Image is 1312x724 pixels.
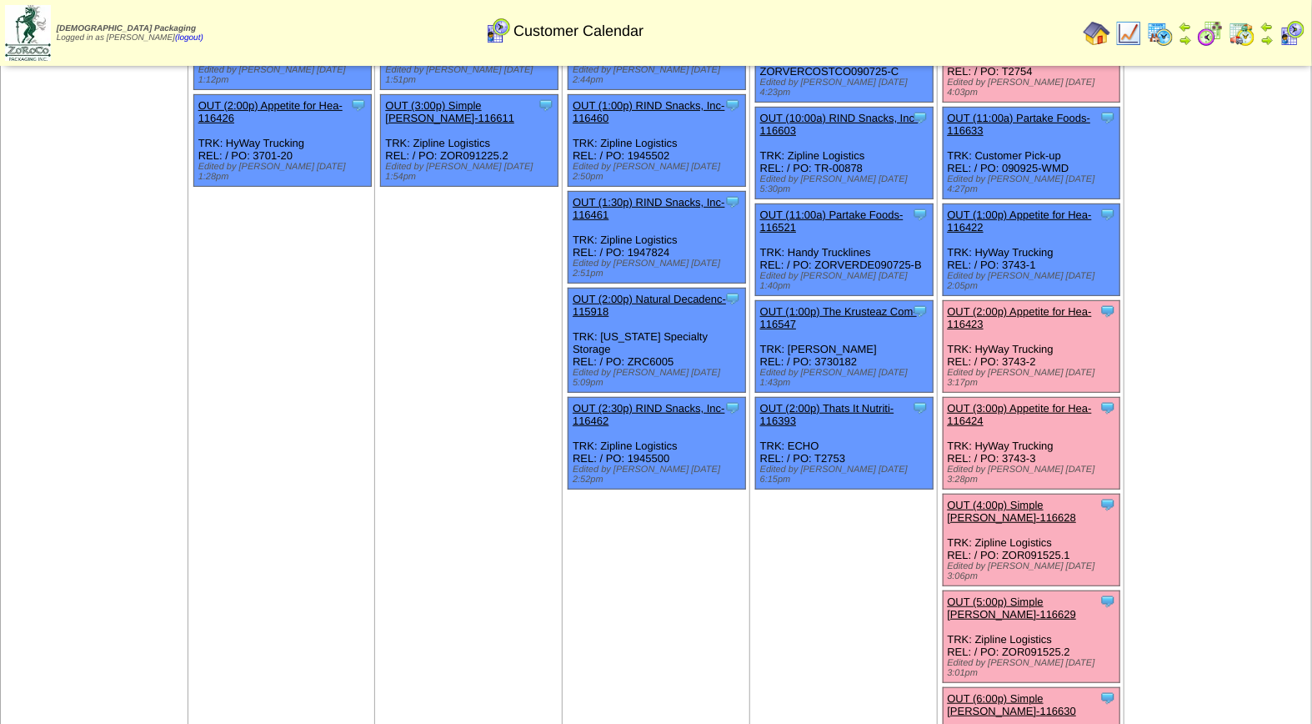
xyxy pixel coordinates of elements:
[912,303,929,319] img: Tooltip
[948,499,1077,524] a: OUT (4:00p) Simple [PERSON_NAME]-116628
[948,209,1092,234] a: OUT (1:00p) Appetite for Hea-116422
[943,591,1120,683] div: TRK: Zipline Logistics REL: / PO: ZOR091525.2
[1099,690,1116,706] img: Tooltip
[948,596,1077,621] a: OUT (5:00p) Simple [PERSON_NAME]-116629
[568,95,746,187] div: TRK: Zipline Logistics REL: / PO: 1945502
[381,95,558,187] div: TRK: Zipline Logistics REL: / PO: ZOR091225.2
[57,24,203,43] span: Logged in as [PERSON_NAME]
[350,97,367,113] img: Tooltip
[573,402,725,427] a: OUT (2:30p) RIND Snacks, Inc-116462
[513,23,643,40] span: Customer Calendar
[385,99,514,124] a: OUT (3:00p) Simple [PERSON_NAME]-116611
[1084,20,1110,47] img: home.gif
[760,271,933,291] div: Edited by [PERSON_NAME] [DATE] 1:40pm
[1229,20,1255,47] img: calendarinout.gif
[943,301,1120,393] div: TRK: HyWay Trucking REL: / PO: 3743-2
[573,196,725,221] a: OUT (1:30p) RIND Snacks, Inc-116461
[1279,20,1305,47] img: calendarcustomer.gif
[57,24,196,33] span: [DEMOGRAPHIC_DATA] Packaging
[573,99,725,124] a: OUT (1:00p) RIND Snacks, Inc-116460
[755,204,933,296] div: TRK: Handy Trucklines REL: / PO: ZORVERDE090725-B
[948,368,1120,388] div: Edited by [PERSON_NAME] [DATE] 3:17pm
[724,97,741,113] img: Tooltip
[760,305,917,330] a: OUT (1:00p) The Krusteaz Com-116547
[1260,20,1274,33] img: arrowleft.gif
[198,162,371,182] div: Edited by [PERSON_NAME] [DATE] 1:28pm
[948,561,1120,581] div: Edited by [PERSON_NAME] [DATE] 3:06pm
[568,398,746,490] div: TRK: Zipline Logistics REL: / PO: 1945500
[1197,20,1224,47] img: calendarblend.gif
[573,293,726,318] a: OUT (2:00p) Natural Decadenc-115918
[755,301,933,393] div: TRK: [PERSON_NAME] REL: / PO: 3730182
[1099,109,1116,126] img: Tooltip
[948,658,1120,678] div: Edited by [PERSON_NAME] [DATE] 3:01pm
[948,305,1092,330] a: OUT (2:00p) Appetite for Hea-116423
[943,204,1120,296] div: TRK: HyWay Trucking REL: / PO: 3743-1
[568,289,746,393] div: TRK: [US_STATE] Specialty Storage REL: / PO: ZRC6005
[948,174,1120,194] div: Edited by [PERSON_NAME] [DATE] 4:27pm
[755,398,933,490] div: TRK: ECHO REL: / PO: T2753
[760,402,894,427] a: OUT (2:00p) Thats It Nutriti-116393
[1179,20,1192,33] img: arrowleft.gif
[1179,33,1192,47] img: arrowright.gif
[724,290,741,307] img: Tooltip
[912,400,929,416] img: Tooltip
[385,162,558,182] div: Edited by [PERSON_NAME] [DATE] 1:54pm
[760,174,933,194] div: Edited by [PERSON_NAME] [DATE] 5:30pm
[175,33,203,43] a: (logout)
[1147,20,1174,47] img: calendarprod.gif
[568,192,746,284] div: TRK: Zipline Logistics REL: / PO: 1947824
[1099,496,1116,513] img: Tooltip
[760,78,933,98] div: Edited by [PERSON_NAME] [DATE] 4:23pm
[573,162,745,182] div: Edited by [PERSON_NAME] [DATE] 2:50pm
[193,95,371,187] div: TRK: HyWay Trucking REL: / PO: 3701-20
[948,271,1120,291] div: Edited by [PERSON_NAME] [DATE] 2:05pm
[573,259,745,279] div: Edited by [PERSON_NAME] [DATE] 2:51pm
[948,692,1077,717] a: OUT (6:00p) Simple [PERSON_NAME]-116630
[484,18,511,44] img: calendarcustomer.gif
[538,97,554,113] img: Tooltip
[1115,20,1142,47] img: line_graph.gif
[1099,400,1116,416] img: Tooltip
[755,108,933,199] div: TRK: Zipline Logistics REL: / PO: TR-00878
[1099,593,1116,610] img: Tooltip
[760,368,933,388] div: Edited by [PERSON_NAME] [DATE] 1:43pm
[1099,206,1116,223] img: Tooltip
[948,402,1092,427] a: OUT (3:00p) Appetite for Hea-116424
[948,78,1120,98] div: Edited by [PERSON_NAME] [DATE] 4:03pm
[912,206,929,223] img: Tooltip
[5,5,51,61] img: zoroco-logo-small.webp
[385,65,558,85] div: Edited by [PERSON_NAME] [DATE] 1:51pm
[198,99,343,124] a: OUT (2:00p) Appetite for Hea-116426
[943,398,1120,490] div: TRK: HyWay Trucking REL: / PO: 3743-3
[198,65,371,85] div: Edited by [PERSON_NAME] [DATE] 1:12pm
[760,112,919,137] a: OUT (10:00a) RIND Snacks, Inc-116603
[724,400,741,416] img: Tooltip
[573,65,745,85] div: Edited by [PERSON_NAME] [DATE] 2:44pm
[573,368,745,388] div: Edited by [PERSON_NAME] [DATE] 5:09pm
[1260,33,1274,47] img: arrowright.gif
[912,109,929,126] img: Tooltip
[943,108,1120,199] div: TRK: Customer Pick-up REL: / PO: 090925-WMD
[948,465,1120,485] div: Edited by [PERSON_NAME] [DATE] 3:28pm
[1099,303,1116,319] img: Tooltip
[760,465,933,485] div: Edited by [PERSON_NAME] [DATE] 6:15pm
[943,495,1120,586] div: TRK: Zipline Logistics REL: / PO: ZOR091525.1
[573,465,745,485] div: Edited by [PERSON_NAME] [DATE] 2:52pm
[948,112,1091,137] a: OUT (11:00a) Partake Foods-116633
[724,194,741,210] img: Tooltip
[760,209,904,234] a: OUT (11:00a) Partake Foods-116521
